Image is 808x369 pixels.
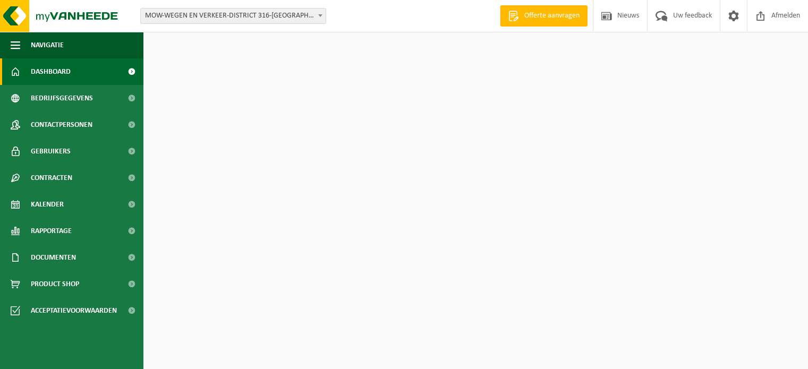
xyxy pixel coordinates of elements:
span: Rapportage [31,218,72,244]
span: Kalender [31,191,64,218]
span: Product Shop [31,271,79,297]
span: Gebruikers [31,138,71,165]
span: Navigatie [31,32,64,58]
span: Acceptatievoorwaarden [31,297,117,324]
span: Bedrijfsgegevens [31,85,93,111]
a: Offerte aanvragen [500,5,588,27]
span: MOW-WEGEN EN VERKEER-DISTRICT 316-PITTEM - PITTEM [141,8,326,23]
span: Dashboard [31,58,71,85]
span: MOW-WEGEN EN VERKEER-DISTRICT 316-PITTEM - PITTEM [140,8,326,24]
span: Contracten [31,165,72,191]
span: Contactpersonen [31,111,92,138]
span: Documenten [31,244,76,271]
span: Offerte aanvragen [522,11,582,21]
